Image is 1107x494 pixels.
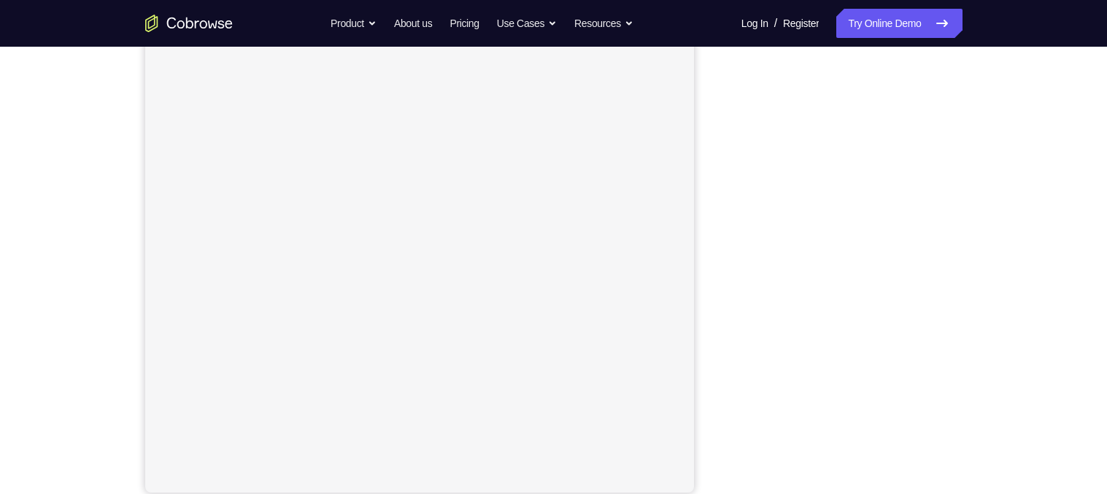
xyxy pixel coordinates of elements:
span: / [774,15,777,32]
a: Register [783,9,819,38]
button: Use Cases [497,9,557,38]
a: Try Online Demo [836,9,962,38]
a: About us [394,9,432,38]
button: Resources [574,9,633,38]
button: Product [331,9,377,38]
a: Pricing [450,9,479,38]
a: Log In [741,9,768,38]
a: Go to the home page [145,15,233,32]
iframe: Agent [145,4,694,493]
